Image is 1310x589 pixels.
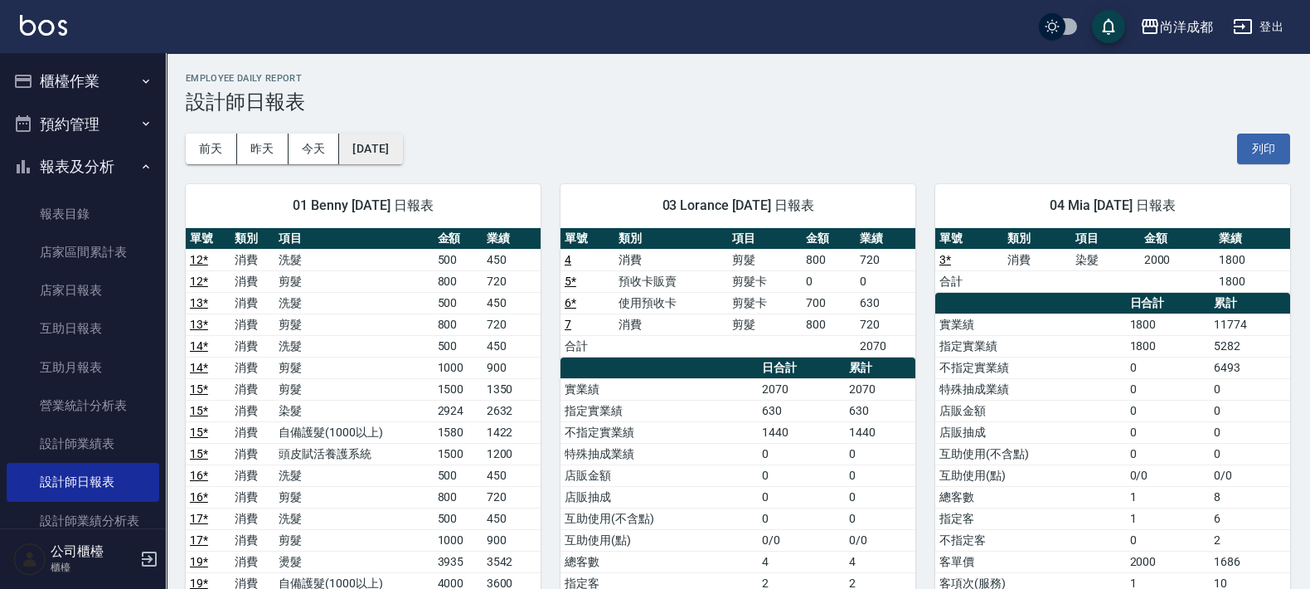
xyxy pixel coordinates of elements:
[274,249,433,270] td: 洗髮
[1126,465,1210,486] td: 0/0
[856,292,915,314] td: 630
[434,443,483,465] td: 1500
[1210,400,1290,421] td: 0
[1210,551,1290,572] td: 1686
[274,443,433,465] td: 頭皮賦活養護系統
[434,551,483,572] td: 3935
[230,292,275,314] td: 消費
[614,249,728,270] td: 消費
[614,270,728,292] td: 預收卡販賣
[434,421,483,443] td: 1580
[560,465,758,486] td: 店販金額
[758,508,845,529] td: 0
[434,378,483,400] td: 1500
[845,443,915,465] td: 0
[856,335,915,357] td: 2070
[560,551,758,572] td: 總客數
[845,508,915,529] td: 0
[1215,270,1290,292] td: 1800
[728,292,802,314] td: 剪髮卡
[935,551,1126,572] td: 客單價
[935,508,1126,529] td: 指定客
[728,228,802,250] th: 項目
[560,378,758,400] td: 實業績
[230,378,275,400] td: 消費
[1210,508,1290,529] td: 6
[274,421,433,443] td: 自備護髮(1000以上)
[230,228,275,250] th: 類別
[935,378,1126,400] td: 特殊抽成業績
[51,560,135,575] p: 櫃檯
[1210,314,1290,335] td: 11774
[1210,293,1290,314] th: 累計
[230,357,275,378] td: 消費
[758,529,845,551] td: 0/0
[802,228,856,250] th: 金額
[560,228,915,358] table: a dense table
[758,400,845,421] td: 630
[483,228,541,250] th: 業績
[434,335,483,357] td: 500
[274,508,433,529] td: 洗髮
[230,465,275,486] td: 消費
[483,357,541,378] td: 900
[274,378,433,400] td: 剪髮
[560,228,614,250] th: 單號
[186,90,1290,114] h3: 設計師日報表
[434,508,483,529] td: 500
[274,228,433,250] th: 項目
[1071,249,1139,270] td: 染髮
[758,465,845,486] td: 0
[935,314,1126,335] td: 實業績
[274,529,433,551] td: 剪髮
[434,249,483,270] td: 500
[230,551,275,572] td: 消費
[1226,12,1290,42] button: 登出
[483,551,541,572] td: 3542
[230,529,275,551] td: 消費
[7,425,159,463] a: 設計師業績表
[434,292,483,314] td: 500
[186,228,230,250] th: 單號
[7,387,159,425] a: 營業統計分析表
[1215,228,1290,250] th: 業績
[935,400,1126,421] td: 店販金額
[1140,249,1215,270] td: 2000
[935,443,1126,465] td: 互助使用(不含點)
[1126,293,1210,314] th: 日合計
[434,529,483,551] td: 1000
[1126,357,1210,378] td: 0
[845,465,915,486] td: 0
[230,249,275,270] td: 消費
[560,421,758,443] td: 不指定實業績
[434,400,483,421] td: 2924
[483,421,541,443] td: 1422
[186,134,237,164] button: 前天
[845,421,915,443] td: 1440
[274,400,433,421] td: 染髮
[434,357,483,378] td: 1000
[230,508,275,529] td: 消費
[1126,378,1210,400] td: 0
[483,486,541,508] td: 720
[758,443,845,465] td: 0
[1126,421,1210,443] td: 0
[560,443,758,465] td: 特殊抽成業績
[802,314,856,335] td: 800
[7,348,159,387] a: 互助月報表
[856,270,915,292] td: 0
[434,228,483,250] th: 金額
[935,228,1290,293] table: a dense table
[580,197,895,214] span: 03 Lorance [DATE] 日報表
[7,463,159,501] a: 設計師日報表
[230,314,275,335] td: 消費
[1133,10,1220,44] button: 尚洋成都
[483,335,541,357] td: 450
[237,134,289,164] button: 昨天
[845,400,915,421] td: 630
[935,335,1126,357] td: 指定實業績
[1126,314,1210,335] td: 1800
[935,228,1003,250] th: 單號
[230,486,275,508] td: 消費
[560,400,758,421] td: 指定實業績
